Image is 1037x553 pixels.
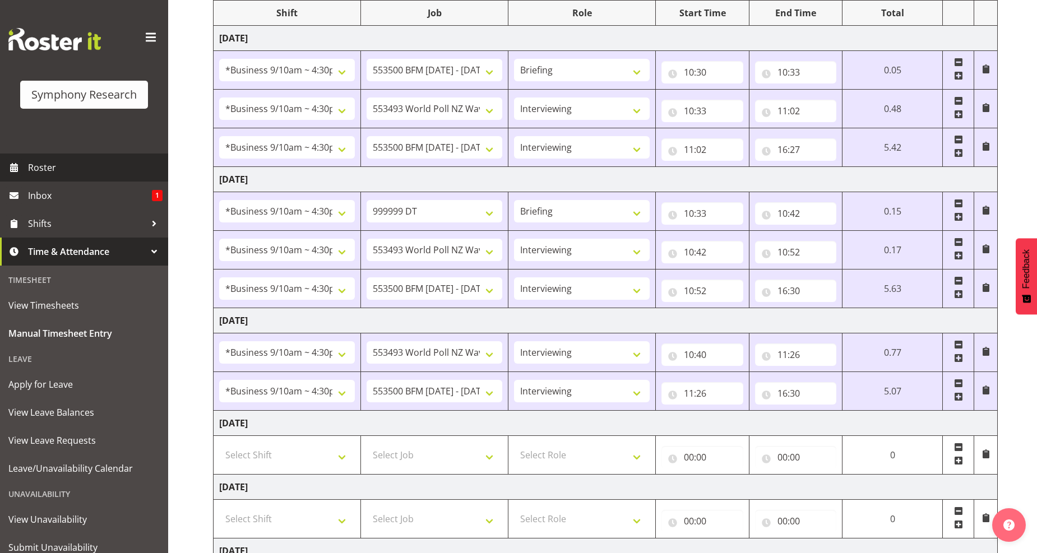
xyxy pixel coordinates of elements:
td: [DATE] [214,308,998,333]
input: Click to select... [755,100,837,122]
span: 1 [152,190,163,201]
span: View Leave Balances [8,404,160,421]
input: Click to select... [661,241,743,263]
td: 0.17 [842,231,943,269]
td: [DATE] [214,475,998,500]
div: Symphony Research [31,86,137,103]
input: Click to select... [661,446,743,468]
img: help-xxl-2.png [1003,519,1015,531]
div: Role [514,6,650,20]
a: View Leave Balances [3,398,165,426]
a: Apply for Leave [3,370,165,398]
input: Click to select... [661,100,743,122]
input: Click to select... [661,138,743,161]
td: [DATE] [214,26,998,51]
input: Click to select... [755,241,837,263]
div: Shift [219,6,355,20]
img: Rosterit website logo [8,28,101,50]
span: Apply for Leave [8,376,160,393]
td: 0.77 [842,333,943,372]
span: Time & Attendance [28,243,146,260]
span: Manual Timesheet Entry [8,325,160,342]
a: View Leave Requests [3,426,165,454]
td: 5.42 [842,128,943,167]
button: Feedback - Show survey [1016,238,1037,314]
div: Job [367,6,502,20]
a: View Unavailability [3,505,165,533]
input: Click to select... [755,280,837,302]
td: 0.48 [842,90,943,128]
div: Timesheet [3,268,165,291]
input: Click to select... [661,510,743,532]
div: Unavailability [3,482,165,505]
input: Click to select... [661,382,743,405]
td: [DATE] [214,411,998,436]
input: Click to select... [661,202,743,225]
a: Manual Timesheet Entry [3,319,165,347]
td: [DATE] [214,167,998,192]
span: Feedback [1021,249,1031,289]
td: 0 [842,500,943,538]
span: View Timesheets [8,297,160,314]
div: End Time [755,6,837,20]
input: Click to select... [755,61,837,83]
div: Start Time [661,6,743,20]
td: 5.63 [842,269,943,308]
a: Leave/Unavailability Calendar [3,454,165,482]
span: Shifts [28,215,146,232]
input: Click to select... [661,343,743,366]
span: View Leave Requests [8,432,160,449]
div: Total [848,6,937,20]
td: 5.07 [842,372,943,411]
td: 0.05 [842,51,943,90]
a: View Timesheets [3,291,165,319]
input: Click to select... [661,280,743,302]
input: Click to select... [755,202,837,225]
input: Click to select... [661,61,743,83]
td: 0 [842,436,943,475]
span: Leave/Unavailability Calendar [8,460,160,477]
input: Click to select... [755,446,837,468]
span: Roster [28,159,163,176]
input: Click to select... [755,138,837,161]
div: Leave [3,347,165,370]
span: Inbox [28,187,152,204]
input: Click to select... [755,382,837,405]
input: Click to select... [755,510,837,532]
span: View Unavailability [8,511,160,528]
td: 0.15 [842,192,943,231]
input: Click to select... [755,343,837,366]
